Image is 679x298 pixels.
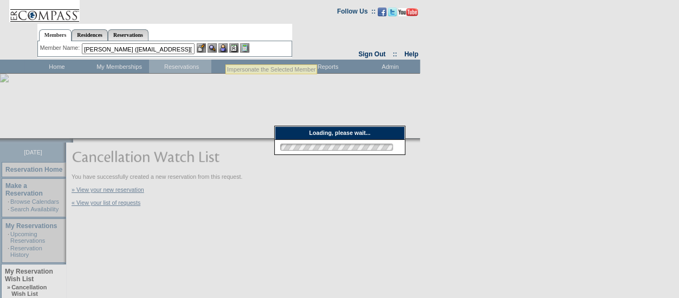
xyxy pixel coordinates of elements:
[40,43,82,53] div: Member Name:
[388,11,397,17] a: Follow us on Twitter
[358,50,385,58] a: Sign Out
[393,50,397,58] span: ::
[275,126,405,140] div: Loading, please wait...
[208,43,217,53] img: View
[398,11,418,17] a: Subscribe to our YouTube Channel
[72,29,108,41] a: Residences
[378,8,386,16] img: Become our fan on Facebook
[108,29,148,41] a: Reservations
[388,8,397,16] img: Follow us on Twitter
[218,43,228,53] img: Impersonate
[378,11,386,17] a: Become our fan on Facebook
[39,29,72,41] a: Members
[229,43,238,53] img: Reservations
[240,43,249,53] img: b_calculator.gif
[337,7,376,20] td: Follow Us ::
[197,43,206,53] img: b_edit.gif
[277,142,396,152] img: loading.gif
[398,8,418,16] img: Subscribe to our YouTube Channel
[404,50,418,58] a: Help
